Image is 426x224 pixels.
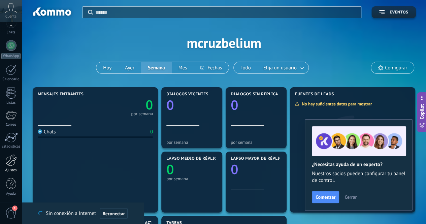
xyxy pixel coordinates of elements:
span: Fuentes de leads [295,92,334,97]
div: por semana [166,176,217,181]
button: Todo [234,62,258,73]
div: Correo [1,123,21,127]
span: Diálogos vigentes [166,92,208,97]
div: por semana [231,140,282,145]
button: Hoy [96,62,118,73]
span: Eventos [390,10,408,15]
button: Mes [172,62,194,73]
a: 0 [95,96,153,114]
div: Calendario [1,77,21,82]
div: Sin conexión a Internet [38,208,127,219]
div: Ayuda [1,192,21,196]
span: Reconectar [103,211,125,216]
button: Fechas [194,62,228,73]
span: Diálogos sin réplica [231,92,278,97]
div: Estadísticas [1,145,21,149]
div: por semana [166,140,217,145]
span: Comenzar [316,195,335,199]
div: Chats [1,30,21,35]
span: Lapso mayor de réplica [231,156,284,161]
span: 1 [12,205,18,211]
text: 0 [166,96,174,114]
span: Lapso medio de réplica [166,156,220,161]
h2: ¿Necesitas ayuda de un experto? [312,161,405,168]
button: Eventos [371,6,416,18]
span: Cerrar [345,195,357,199]
span: Elija un usuario [262,63,298,72]
img: Chats [38,129,42,134]
div: Listas [1,101,21,105]
button: Elija un usuario [258,62,308,73]
span: Cuenta [5,14,17,19]
button: Reconectar [100,208,128,219]
span: Configurar [385,65,407,71]
span: Nuestros socios pueden configurar tu panel de control. [312,170,405,184]
div: WhatsApp [1,53,21,59]
span: Copilot [419,104,425,119]
button: Semana [141,62,172,73]
button: Comenzar [312,191,339,203]
div: Ajustes [1,168,21,172]
text: 0 [145,96,153,114]
span: Mensajes entrantes [38,92,84,97]
text: 0 [166,160,174,178]
div: 0 [150,129,153,135]
div: por semana [131,112,153,116]
text: 0 [231,96,238,114]
div: No hay suficientes datos para mostrar [295,101,376,107]
text: 0 [231,160,238,178]
button: Ayer [118,62,141,73]
div: Chats [38,129,56,135]
button: Cerrar [341,192,360,202]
